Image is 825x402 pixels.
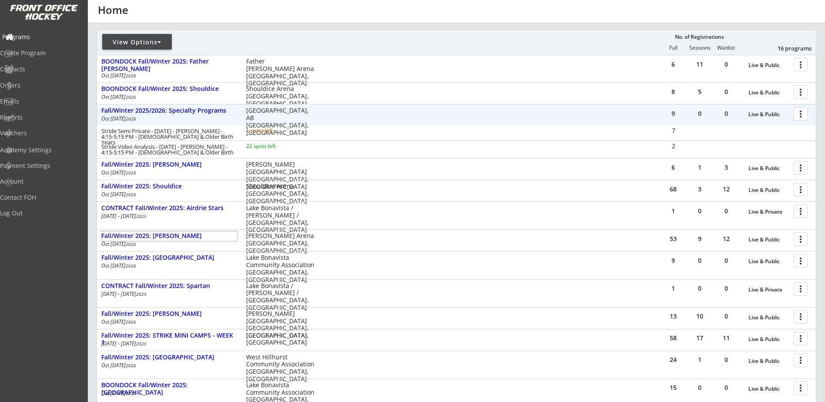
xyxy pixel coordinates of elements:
[101,116,234,121] div: Oct [DATE]
[794,85,808,99] button: more_vert
[748,165,789,171] div: Live & Public
[126,94,136,100] em: 2026
[126,170,136,176] em: 2026
[101,94,234,100] div: Oct [DATE]
[794,161,808,174] button: more_vert
[794,232,808,246] button: more_vert
[660,111,686,117] div: 9
[794,382,808,395] button: more_vert
[101,363,234,368] div: Oct [DATE]
[101,144,234,161] div: Stride Video Analysis - [DATE] - [PERSON_NAME] - 4:15-5:15 PM - [DEMOGRAPHIC_DATA] & Older Birth ...
[126,73,136,79] em: 2026
[660,313,686,319] div: 13
[713,258,739,264] div: 0
[713,357,739,363] div: 0
[126,362,136,368] em: 2026
[101,161,237,168] div: Fall/Winter 2025: [PERSON_NAME]
[713,45,739,51] div: Waitlist
[794,332,808,345] button: more_vert
[794,254,808,268] button: more_vert
[246,310,314,339] div: [PERSON_NAME][GEOGRAPHIC_DATA] [GEOGRAPHIC_DATA], [GEOGRAPHIC_DATA]
[101,291,234,297] div: [DATE] - [DATE]
[660,89,686,95] div: 8
[713,186,739,192] div: 12
[713,208,739,214] div: 0
[101,192,234,197] div: Oct [DATE]
[660,335,686,341] div: 58
[687,385,713,391] div: 0
[748,287,789,293] div: Live & Private
[748,358,789,364] div: Live & Public
[687,111,713,117] div: 0
[246,85,314,107] div: Shouldice Arena [GEOGRAPHIC_DATA], [GEOGRAPHIC_DATA]
[660,61,686,67] div: 6
[246,282,314,312] div: Lake Bonavista / [PERSON_NAME] / [GEOGRAPHIC_DATA], [GEOGRAPHIC_DATA]
[687,258,713,264] div: 0
[687,186,713,192] div: 3
[748,90,789,96] div: Live & Public
[101,183,237,190] div: Fall/Winter 2025: Shouldice
[794,107,808,121] button: more_vert
[687,335,713,341] div: 17
[713,111,739,117] div: 0
[661,127,686,134] div: 7
[126,319,136,325] em: 2026
[101,354,237,361] div: Fall/Winter 2025: [GEOGRAPHIC_DATA]
[713,61,739,67] div: 0
[794,310,808,324] button: more_vert
[713,335,739,341] div: 11
[136,291,147,297] em: 2025
[687,357,713,363] div: 1
[102,38,172,47] div: View Options
[246,332,314,347] div: [GEOGRAPHIC_DATA], [GEOGRAPHIC_DATA]
[246,58,314,87] div: Father [PERSON_NAME] Arena [GEOGRAPHIC_DATA], [GEOGRAPHIC_DATA]
[246,204,314,234] div: Lake Bonavista / [PERSON_NAME] / [GEOGRAPHIC_DATA], [GEOGRAPHIC_DATA]
[246,254,314,283] div: Lake Bonavista Community Association [GEOGRAPHIC_DATA], [GEOGRAPHIC_DATA]
[687,164,713,171] div: 1
[660,285,686,291] div: 1
[101,254,237,261] div: Fall/Winter 2025: [GEOGRAPHIC_DATA]
[101,214,234,219] div: [DATE] - [DATE]
[2,34,80,40] div: Programs
[101,204,237,212] div: CONTRACT Fall/Winter 2025: Airdrie Stars
[101,73,234,78] div: Oct [DATE]
[660,164,686,171] div: 6
[713,313,739,319] div: 0
[660,186,686,192] div: 68
[713,89,739,95] div: 0
[101,310,237,318] div: Fall/Winter 2025: [PERSON_NAME]
[794,183,808,196] button: more_vert
[246,128,302,133] div: 1 spots left
[794,204,808,218] button: more_vert
[748,187,789,193] div: Live & Public
[748,237,789,243] div: Live & Public
[660,208,686,214] div: 1
[101,391,234,396] div: Oct [DATE]
[748,315,789,321] div: Live & Public
[126,390,136,396] em: 2026
[794,58,808,71] button: more_vert
[126,263,136,269] em: 2026
[713,385,739,391] div: 0
[101,85,237,93] div: BOONDOCK Fall/Winter 2025: Shouldice
[748,111,789,117] div: Live & Public
[101,107,237,114] div: Fall/Winter 2025/2026: Specialty Programs
[748,62,789,68] div: Live & Public
[687,45,713,51] div: Sessions
[661,143,686,149] div: 2
[101,319,234,325] div: Oct [DATE]
[713,236,739,242] div: 12
[246,161,314,190] div: [PERSON_NAME][GEOGRAPHIC_DATA] [GEOGRAPHIC_DATA], [GEOGRAPHIC_DATA]
[126,116,136,122] em: 2026
[246,107,314,136] div: [GEOGRAPHIC_DATA], AB [GEOGRAPHIC_DATA], [GEOGRAPHIC_DATA]
[126,241,136,247] em: 2026
[713,285,739,291] div: 0
[246,144,302,149] div: 22 spots left
[660,258,686,264] div: 9
[136,213,147,219] em: 2025
[687,89,713,95] div: 5
[246,354,314,383] div: West Hillhurst Community Association [GEOGRAPHIC_DATA], [GEOGRAPHIC_DATA]
[660,45,686,51] div: Full
[660,236,686,242] div: 53
[101,232,237,240] div: Fall/Winter 2025: [PERSON_NAME]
